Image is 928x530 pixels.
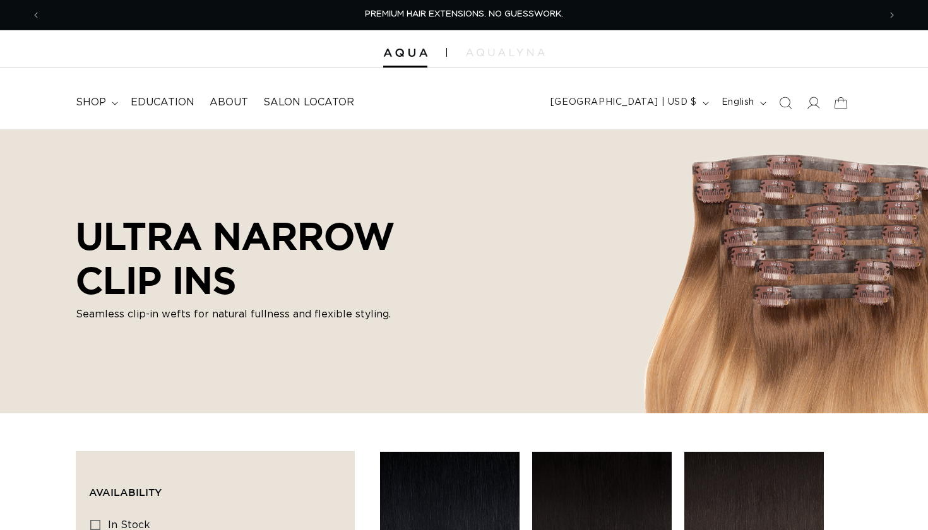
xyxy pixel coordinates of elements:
[263,96,354,109] span: Salon Locator
[202,88,256,117] a: About
[131,96,194,109] span: Education
[22,3,50,27] button: Previous announcement
[123,88,202,117] a: Education
[76,307,486,322] p: Seamless clip-in wefts for natural fullness and flexible styling.
[76,214,486,302] h2: ULTRA NARROW CLIP INS
[543,91,714,115] button: [GEOGRAPHIC_DATA] | USD $
[722,96,754,109] span: English
[256,88,362,117] a: Salon Locator
[210,96,248,109] span: About
[878,3,906,27] button: Next announcement
[714,91,771,115] button: English
[771,89,799,117] summary: Search
[89,464,342,510] summary: Availability (0 selected)
[76,96,106,109] span: shop
[383,49,427,57] img: Aqua Hair Extensions
[550,96,697,109] span: [GEOGRAPHIC_DATA] | USD $
[89,486,162,498] span: Availability
[108,520,150,530] span: In stock
[68,88,123,117] summary: shop
[365,10,563,18] span: PREMIUM HAIR EXTENSIONS. NO GUESSWORK.
[466,49,545,56] img: aqualyna.com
